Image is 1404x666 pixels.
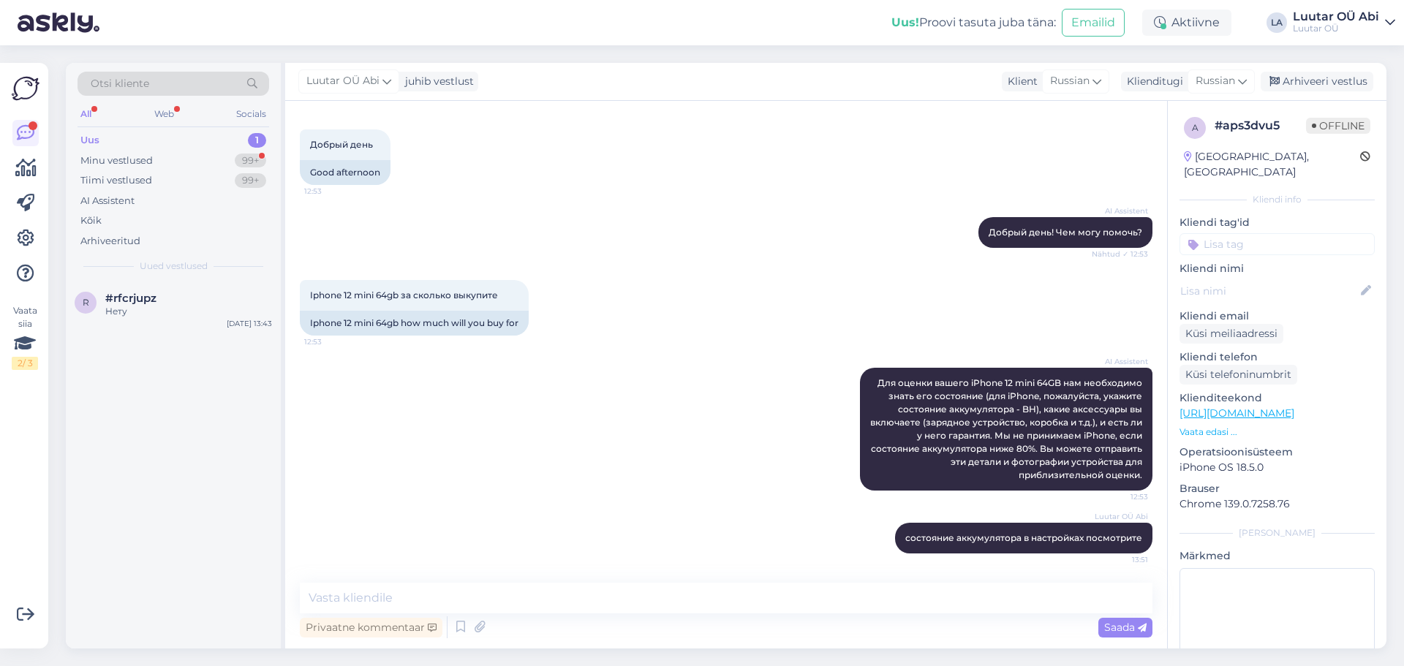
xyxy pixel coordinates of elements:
div: Arhiveeritud [80,234,140,249]
span: Добрый день [310,139,373,150]
button: Emailid [1062,9,1125,37]
span: Nähtud ✓ 12:53 [1092,249,1148,260]
span: Для оценки вашего iPhone 12 mini 64GB нам необходимо знать его состояние (для iPhone, пожалуйста,... [870,377,1144,480]
span: Uued vestlused [140,260,208,273]
p: Kliendi telefon [1180,349,1375,365]
span: 12:53 [1093,491,1148,502]
div: LA [1267,12,1287,33]
span: r [83,297,89,308]
b: Uus! [891,15,919,29]
p: Kliendi nimi [1180,261,1375,276]
div: AI Assistent [80,194,135,208]
div: Luutar OÜ Abi [1293,11,1379,23]
div: Good afternoon [300,160,390,185]
div: Kõik [80,213,102,228]
div: Klienditugi [1121,74,1183,89]
span: AI Assistent [1093,356,1148,367]
div: Luutar OÜ [1293,23,1379,34]
span: 12:53 [304,186,359,197]
div: [DATE] 13:43 [227,318,272,329]
span: Saada [1104,621,1147,634]
span: AI Assistent [1093,205,1148,216]
div: Tiimi vestlused [80,173,152,188]
div: Privaatne kommentaar [300,618,442,637]
p: Kliendi email [1180,309,1375,324]
span: Russian [1050,73,1090,89]
div: Нету [105,305,272,318]
a: [URL][DOMAIN_NAME] [1180,406,1294,420]
div: Web [151,105,177,124]
p: Klienditeekond [1180,390,1375,406]
div: Klient [1002,74,1038,89]
span: a [1192,122,1199,133]
input: Lisa tag [1180,233,1375,255]
span: Offline [1306,118,1370,134]
span: Luutar OÜ Abi [1093,511,1148,522]
span: Luutar OÜ Abi [306,73,380,89]
p: Brauser [1180,481,1375,496]
div: Küsi meiliaadressi [1180,324,1283,344]
div: [GEOGRAPHIC_DATA], [GEOGRAPHIC_DATA] [1184,149,1360,180]
p: Chrome 139.0.7258.76 [1180,496,1375,512]
p: Vaata edasi ... [1180,425,1375,439]
p: iPhone OS 18.5.0 [1180,460,1375,475]
input: Lisa nimi [1180,283,1358,299]
div: 2 / 3 [12,357,38,370]
a: Luutar OÜ AbiLuutar OÜ [1293,11,1395,34]
div: Socials [233,105,269,124]
div: All [78,105,94,124]
img: Askly Logo [12,75,39,102]
p: Kliendi tag'id [1180,215,1375,230]
div: Minu vestlused [80,154,153,168]
span: Russian [1196,73,1235,89]
p: Märkmed [1180,548,1375,564]
div: Vaata siia [12,304,38,370]
div: Aktiivne [1142,10,1231,36]
div: Küsi telefoninumbrit [1180,365,1297,385]
div: 99+ [235,173,266,188]
span: Добрый день! Чем могу помочь? [989,227,1142,238]
span: Otsi kliente [91,76,149,91]
div: Kliendi info [1180,193,1375,206]
div: # aps3dvu5 [1215,117,1306,135]
div: 99+ [235,154,266,168]
span: 13:51 [1093,554,1148,565]
div: juhib vestlust [399,74,474,89]
div: 1 [248,133,266,148]
div: Iphone 12 mini 64gb how much will you buy for [300,311,529,336]
span: состояние аккумулятора в настройках посмотрите [905,532,1142,543]
span: 12:53 [304,336,359,347]
div: Uus [80,133,99,148]
div: Arhiveeri vestlus [1261,72,1373,91]
p: Operatsioonisüsteem [1180,444,1375,460]
span: Iphone 12 mini 64gb за сколько выкупите [310,290,498,300]
div: Proovi tasuta juba täna: [891,14,1056,31]
div: [PERSON_NAME] [1180,526,1375,540]
span: #rfcrjupz [105,292,156,305]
